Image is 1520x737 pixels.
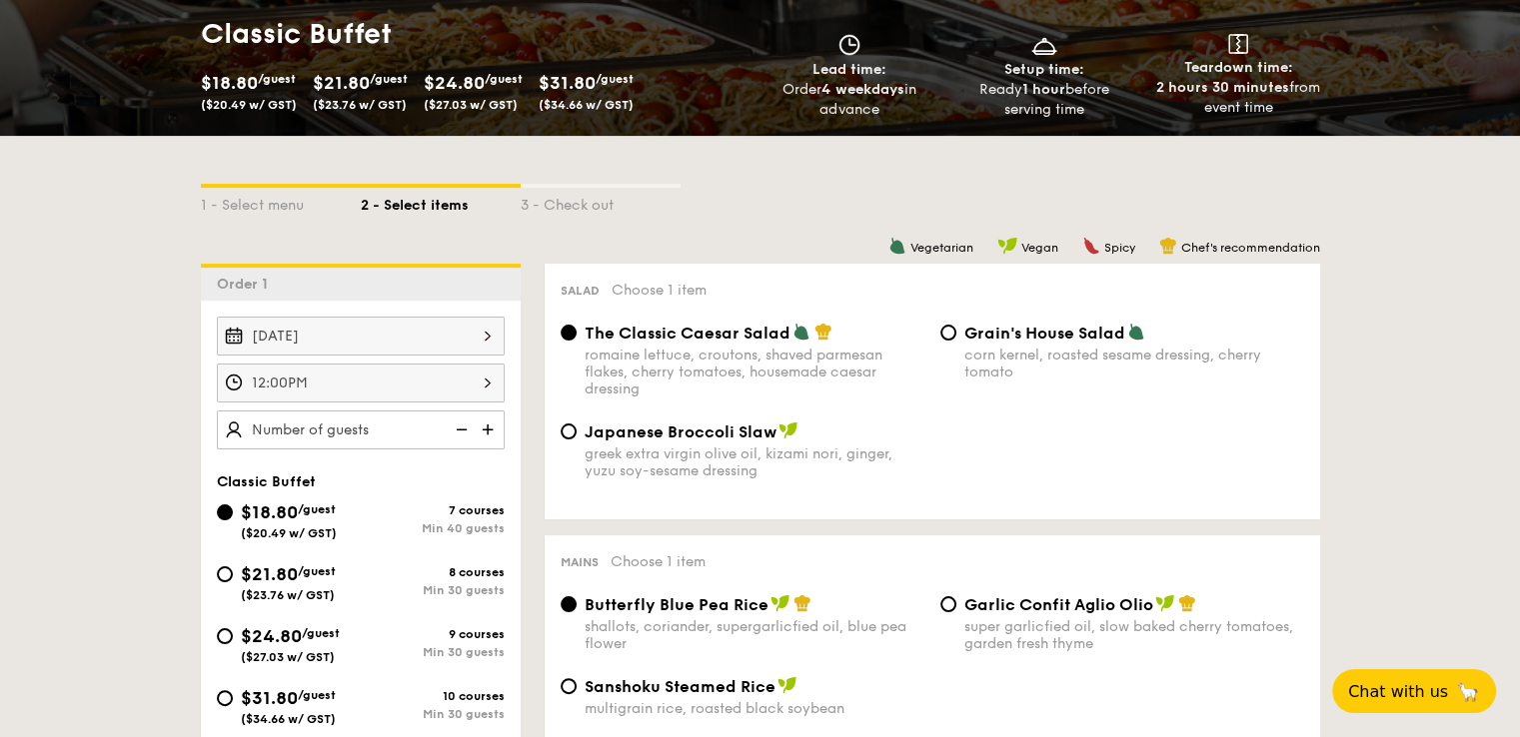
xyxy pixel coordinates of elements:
[585,445,924,479] div: greek extra virgin olive oil, kizami nori, ginger, yuzu soy-sesame dressing
[521,188,681,216] div: 3 - Check out
[1332,669,1496,713] button: Chat with us🦙
[302,626,340,640] span: /guest
[241,712,336,726] span: ($34.66 w/ GST)
[814,323,832,341] img: icon-chef-hat.a58ddaea.svg
[217,276,276,293] span: Order 1
[217,317,505,356] input: Event date
[611,553,706,570] span: Choose 1 item
[475,410,505,448] img: icon-add.58712e84.svg
[258,72,296,86] span: /guest
[964,347,1304,380] div: corn kernel, roasted sesame dressing, cherry tomato
[1228,34,1248,54] img: icon-teardown.65201eee.svg
[217,410,505,449] input: Number of guests
[1156,79,1289,96] strong: 2 hours 30 minutes
[940,325,956,341] input: Grain's House Saladcorn kernel, roasted sesame dressing, cherry tomato
[964,324,1125,343] span: Grain's House Salad
[561,678,577,694] input: Sanshoku Steamed Ricemultigrain rice, roasted black soybean
[1104,241,1135,255] span: Spicy
[217,690,233,706] input: $31.80/guest($34.66 w/ GST)10 coursesMin 30 guests
[792,323,810,341] img: icon-vegetarian.fe4039eb.svg
[445,410,475,448] img: icon-reduce.1d2dbef1.svg
[361,689,505,703] div: 10 courses
[778,421,798,439] img: icon-vegan.f8ff3823.svg
[217,504,233,520] input: $18.80/guest($20.49 w/ GST)7 coursesMin 40 guests
[201,98,297,112] span: ($20.49 w/ GST)
[1456,680,1480,703] span: 🦙
[1348,682,1448,701] span: Chat with us
[217,628,233,644] input: $24.80/guest($27.03 w/ GST)9 coursesMin 30 guests
[812,61,886,78] span: Lead time:
[561,555,599,569] span: Mains
[313,72,370,94] span: $21.80
[241,625,302,647] span: $24.80
[585,700,924,717] div: multigrain rice, roasted black soybean
[910,241,973,255] span: Vegetarian
[612,282,707,299] span: Choose 1 item
[1181,241,1320,255] span: Chef's recommendation
[1149,78,1328,118] div: from event time
[217,364,505,402] input: Event time
[561,596,577,612] input: Butterfly Blue Pea Riceshallots, coriander, supergarlicfied oil, blue pea flower
[585,618,924,652] div: shallots, coriander, supergarlicfied oil, blue pea flower
[361,565,505,579] div: 8 courses
[201,16,753,52] h1: Classic Buffet
[424,72,485,94] span: $24.80
[217,566,233,582] input: $21.80/guest($23.76 w/ GST)8 coursesMin 30 guests
[888,237,906,255] img: icon-vegetarian.fe4039eb.svg
[361,521,505,535] div: Min 40 guests
[1004,61,1084,78] span: Setup time:
[361,188,521,216] div: 2 - Select items
[1127,323,1145,341] img: icon-vegetarian.fe4039eb.svg
[361,503,505,517] div: 7 courses
[1082,237,1100,255] img: icon-spicy.37a8142b.svg
[298,688,336,702] span: /guest
[997,237,1017,255] img: icon-vegan.f8ff3823.svg
[1022,81,1065,98] strong: 1 hour
[313,98,407,112] span: ($23.76 w/ GST)
[770,594,790,612] img: icon-vegan.f8ff3823.svg
[241,588,335,602] span: ($23.76 w/ GST)
[241,526,337,540] span: ($20.49 w/ GST)
[954,80,1133,120] div: Ready before serving time
[539,72,596,94] span: $31.80
[241,563,298,585] span: $21.80
[361,627,505,641] div: 9 courses
[561,423,577,439] input: Japanese Broccoli Slawgreek extra virgin olive oil, kizami nori, ginger, yuzu soy-sesame dressing
[201,188,361,216] div: 1 - Select menu
[241,687,298,709] span: $31.80
[596,72,634,86] span: /guest
[793,594,811,612] img: icon-chef-hat.a58ddaea.svg
[585,347,924,397] div: romaine lettuce, croutons, shaved parmesan flakes, cherry tomatoes, housemade caesar dressing
[777,676,797,694] img: icon-vegan.f8ff3823.svg
[217,473,316,490] span: Classic Buffet
[760,80,939,120] div: Order in advance
[1159,237,1177,255] img: icon-chef-hat.a58ddaea.svg
[241,650,335,664] span: ($27.03 w/ GST)
[370,72,408,86] span: /guest
[539,98,634,112] span: ($34.66 w/ GST)
[585,324,790,343] span: The Classic Caesar Salad
[361,583,505,597] div: Min 30 guests
[834,34,864,56] img: icon-clock.2db775ea.svg
[361,645,505,659] div: Min 30 guests
[1155,594,1175,612] img: icon-vegan.f8ff3823.svg
[1029,34,1059,56] img: icon-dish.430c3a2e.svg
[201,72,258,94] span: $18.80
[585,422,776,441] span: Japanese Broccoli Slaw
[940,596,956,612] input: Garlic Confit Aglio Oliosuper garlicfied oil, slow baked cherry tomatoes, garden fresh thyme
[424,98,518,112] span: ($27.03 w/ GST)
[561,325,577,341] input: The Classic Caesar Saladromaine lettuce, croutons, shaved parmesan flakes, cherry tomatoes, house...
[561,284,600,298] span: Salad
[964,618,1304,652] div: super garlicfied oil, slow baked cherry tomatoes, garden fresh thyme
[964,595,1153,614] span: Garlic Confit Aglio Olio
[241,501,298,523] span: $18.80
[585,595,768,614] span: Butterfly Blue Pea Rice
[298,502,336,516] span: /guest
[298,564,336,578] span: /guest
[821,81,903,98] strong: 4 weekdays
[485,72,523,86] span: /guest
[361,707,505,721] div: Min 30 guests
[1184,59,1293,76] span: Teardown time:
[585,677,775,696] span: Sanshoku Steamed Rice
[1021,241,1058,255] span: Vegan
